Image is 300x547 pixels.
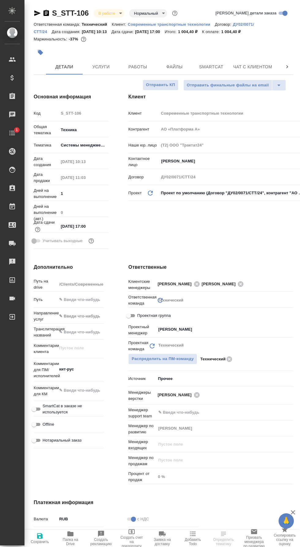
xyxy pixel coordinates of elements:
p: Договор [128,174,159,180]
button: Нормальный [132,11,160,16]
button: Open [290,329,291,330]
p: Путь [34,297,57,303]
button: Добавить Todo [178,530,208,547]
p: Дата продажи [34,172,59,184]
div: Технический [156,295,293,306]
h4: Основная информация [34,93,104,101]
p: Контрагент [128,126,159,132]
p: Наше юр. лицо [128,142,159,148]
div: ✎ Введи что-нибудь [59,313,105,319]
p: Менеджеры верстки [128,389,156,402]
textarea: кит-рус [57,364,104,374]
p: К оплате: [202,29,221,34]
p: Общая тематика [34,124,59,136]
p: Дней на выполнение [34,188,59,200]
p: Менеджер по продажам [128,455,156,467]
div: ✎ Введи что-нибудь [57,311,112,321]
div: В работе [94,9,124,17]
p: Дата создания [34,156,59,168]
input: ✎ Введи что-нибудь [59,189,109,198]
p: Современные транспортные технологии [128,22,215,27]
input: ✎ Введи что-нибудь [59,222,109,231]
div: split button [183,80,286,91]
a: S_STT-106 [52,9,89,17]
span: с НДС [137,516,149,522]
span: Создать рекламацию [89,538,113,546]
p: Проектный менеджер [128,324,156,336]
div: [PERSON_NAME] [158,280,202,288]
p: Ответственная команда [128,294,156,306]
p: Валюта [34,516,57,522]
span: Отправить КП [146,82,175,89]
span: Чат с клиентом [233,63,272,71]
div: [PERSON_NAME] [158,391,202,399]
p: Менеджер входящих [128,439,156,451]
p: Комментарии для КМ [34,385,57,397]
button: Скопировать ссылку на оценку заказа [269,530,300,547]
span: [PERSON_NAME] [158,392,195,398]
p: Договор: [215,22,233,27]
span: Проектная группа [137,313,171,319]
input: ✎ Введи что-нибудь [158,409,271,416]
p: Дата создания: [52,29,82,34]
button: Доп статусы указывают на важность/срочность заказа [171,9,179,17]
button: Если добавить услуги и заполнить их объемом, то дата рассчитается автоматически [34,226,42,234]
input: Пустое поле [57,280,104,289]
input: Пустое поле [158,441,279,448]
div: Прочее [156,374,293,384]
button: Open [290,394,291,396]
h4: Клиент [128,93,293,101]
span: Добавить Todo [181,538,204,546]
p: Комментарии для ПМ/исполнителей [34,361,57,379]
button: 🙏 [279,513,294,529]
span: [PERSON_NAME] детали заказа [216,10,276,16]
span: Заявка на доставку [151,538,174,546]
input: Пустое поле [158,457,279,464]
input: Пустое поле [59,173,109,182]
h4: Ответственные [128,264,293,271]
button: Определить тематику [208,530,239,547]
button: Создать счет на предоплату [116,530,147,547]
p: Технический [82,22,112,27]
a: 1 [2,125,23,141]
span: Услуги [86,63,116,71]
p: Клиентские менеджеры [128,279,156,291]
button: Отправить финальные файлы на email [183,80,272,91]
button: Добавить тэг [34,46,47,59]
p: Клиент: [112,22,128,27]
a: ДУ02/0071/СТТ/24 [34,21,254,34]
p: Контактное лицо [128,156,159,168]
p: 1 004,40 ₽ [221,29,246,34]
span: Сохранить [31,540,49,544]
p: Проект [128,190,142,196]
button: Выбери, если сб и вс нужно считать рабочими днями для выполнения заказа. [87,237,95,245]
button: 1143.00 RUB; [80,35,88,43]
span: SmartCat в заказе не используется [43,403,99,415]
p: Итого: [165,29,178,34]
div: Техника [59,125,114,135]
p: Менеджер по развитию [128,423,156,435]
span: 1 [12,127,21,133]
span: В заказе уже есть ответственный ПМ или ПМ группа [128,354,197,364]
div: [PERSON_NAME] [202,280,246,288]
span: Файлы [160,63,189,71]
p: Тематика [34,142,59,148]
p: Направление услуг [34,310,57,322]
a: Современные транспортные технологии [128,21,215,27]
p: Клиент [128,110,159,116]
p: Проектная команда [128,340,148,352]
button: В работе [97,11,117,16]
p: [DATE] 17:00 [135,29,165,34]
button: Open [290,283,291,285]
input: ✎ Введи что-нибудь [57,295,104,304]
span: Детали [50,63,79,71]
span: Работы [123,63,152,71]
span: Папка на Drive [59,538,82,546]
p: Код [34,110,59,116]
span: Отправить финальные файлы на email [187,82,269,89]
button: Заявка на доставку [147,530,178,547]
input: Пустое поле [59,109,109,118]
p: Ответственная команда: [34,22,82,27]
p: Менеджер support team [128,407,156,419]
button: Скопировать ссылку для ЯМессенджера [34,9,41,17]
